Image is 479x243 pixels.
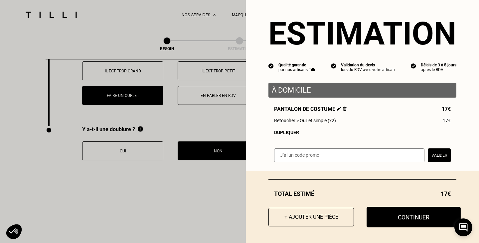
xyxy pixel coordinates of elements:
div: Qualité garantie [278,63,315,67]
div: par nos artisans Tilli [278,67,315,72]
img: Supprimer [343,107,347,111]
p: À domicile [272,86,453,94]
button: + Ajouter une pièce [268,208,354,226]
div: Total estimé [268,190,456,197]
img: Éditer [337,107,341,111]
img: icon list info [331,63,336,69]
div: Dupliquer [274,130,451,135]
img: icon list info [411,63,416,69]
button: Continuer [367,207,461,227]
span: 17€ [441,190,451,197]
span: Retoucher > Ourlet simple (x2) [274,118,336,123]
span: 17€ [442,106,451,112]
div: Délais de 3 à 5 jours [421,63,456,67]
div: Validation du devis [341,63,395,67]
span: Pantalon de costume [274,106,347,112]
img: icon list info [268,63,274,69]
span: 17€ [443,118,451,123]
section: Estimation [268,15,456,52]
div: après le RDV [421,67,456,72]
div: lors du RDV avec votre artisan [341,67,395,72]
button: Valider [428,148,451,162]
input: J‘ai un code promo [274,148,424,162]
